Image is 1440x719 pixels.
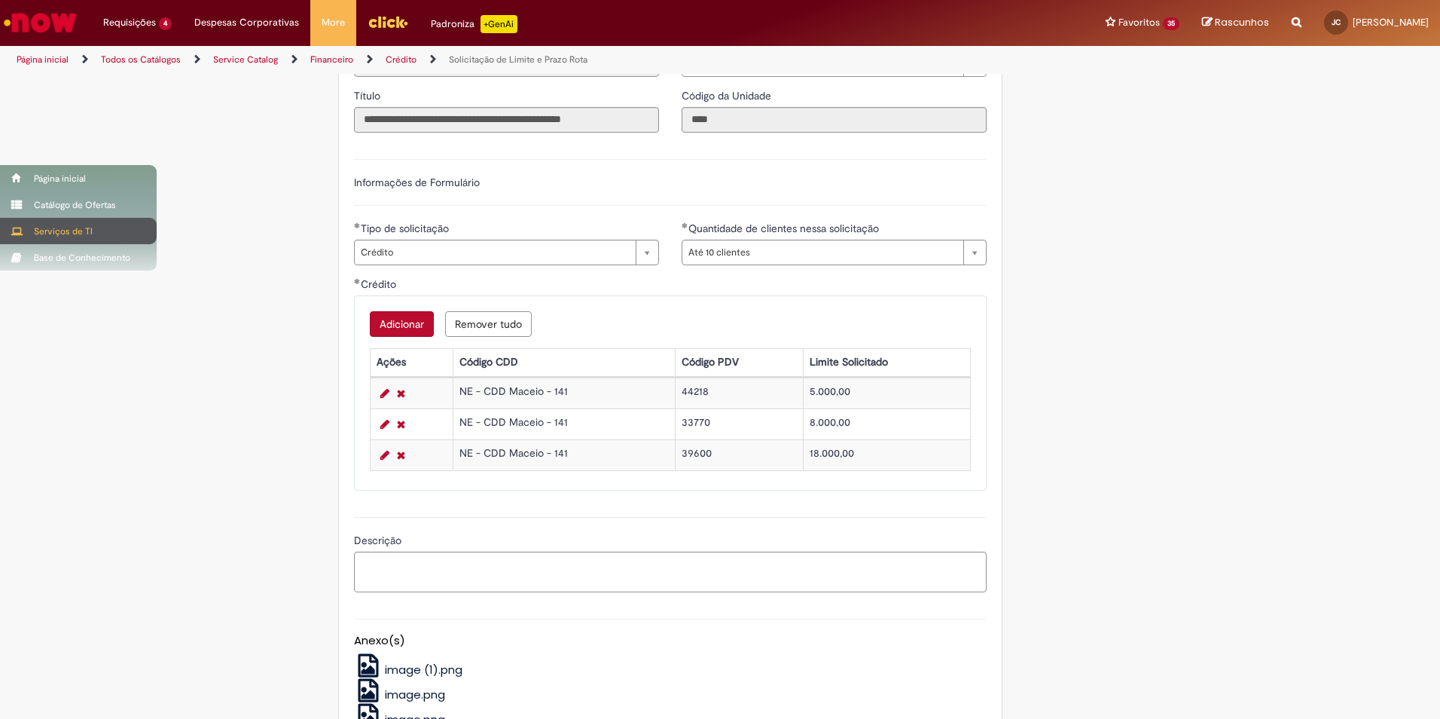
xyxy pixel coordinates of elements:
a: Service Catalog [213,54,278,66]
span: [PERSON_NAME] [1353,16,1429,29]
span: image (1).png [385,662,462,678]
a: image.png [354,687,446,702]
input: Código da Unidade [682,107,987,133]
span: More [322,15,345,30]
td: NE - CDD Maceio - 141 [453,408,675,439]
label: Informações de Formulário [354,176,480,189]
a: Editar Linha 1 [377,384,393,402]
label: Somente leitura - Título [354,88,383,103]
a: Remover linha 2 [393,415,409,433]
span: Somente leitura - Código da Unidade [682,89,774,102]
label: Somente leitura - Código da Unidade [682,88,774,103]
td: 18.000,00 [804,439,971,470]
p: +GenAi [481,15,517,33]
span: Despesas Corporativas [194,15,299,30]
a: Remover linha 1 [393,384,409,402]
td: NE - CDD Maceio - 141 [453,378,675,408]
a: Solicitação de Limite e Prazo Rota [449,54,587,66]
span: Rascunhos [1215,15,1269,29]
span: 4 [159,17,172,30]
a: Remover linha 3 [393,446,409,464]
span: Favoritos [1118,15,1160,30]
span: Somente leitura - Título [354,89,383,102]
textarea: Descrição [354,552,987,592]
span: Obrigatório Preenchido [354,222,361,228]
span: image.png [385,687,445,702]
td: 39600 [675,439,803,470]
span: Requisições [103,15,156,30]
td: 33770 [675,408,803,439]
a: Todos os Catálogos [101,54,181,66]
span: Tipo de solicitação [361,222,452,235]
span: Até 10 clientes [688,240,956,265]
img: click_logo_yellow_360x200.png [368,11,408,33]
span: 35 [1163,17,1179,30]
a: Rascunhos [1202,16,1269,30]
img: ServiceNow [2,8,79,38]
th: Limite Solicitado [804,348,971,376]
a: Financeiro [310,54,353,66]
h5: Anexo(s) [354,635,987,647]
th: Ações [370,348,453,376]
td: 5.000,00 [804,378,971,408]
a: image (1).png [354,662,463,678]
span: Descrição [354,534,404,547]
a: Editar Linha 3 [377,446,393,464]
a: Editar Linha 2 [377,415,393,433]
span: Crédito [361,240,628,265]
div: Padroniza [431,15,517,33]
span: JC [1332,17,1341,27]
td: 8.000,00 [804,408,971,439]
button: Remover todas as linhas de Crédito [445,311,532,337]
a: Crédito [386,54,416,66]
ul: Trilhas de página [11,46,949,74]
input: Título [354,107,659,133]
span: Quantidade de clientes nessa solicitação [688,222,882,235]
th: Código PDV [675,348,803,376]
span: Obrigatório Preenchido [682,222,688,228]
button: Adicionar uma linha para Crédito [370,311,434,337]
span: Obrigatório Preenchido [354,278,361,284]
a: Página inicial [17,54,69,66]
td: 44218 [675,378,803,408]
td: NE - CDD Maceio - 141 [453,439,675,470]
th: Código CDD [453,348,675,376]
span: Crédito [361,277,399,291]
